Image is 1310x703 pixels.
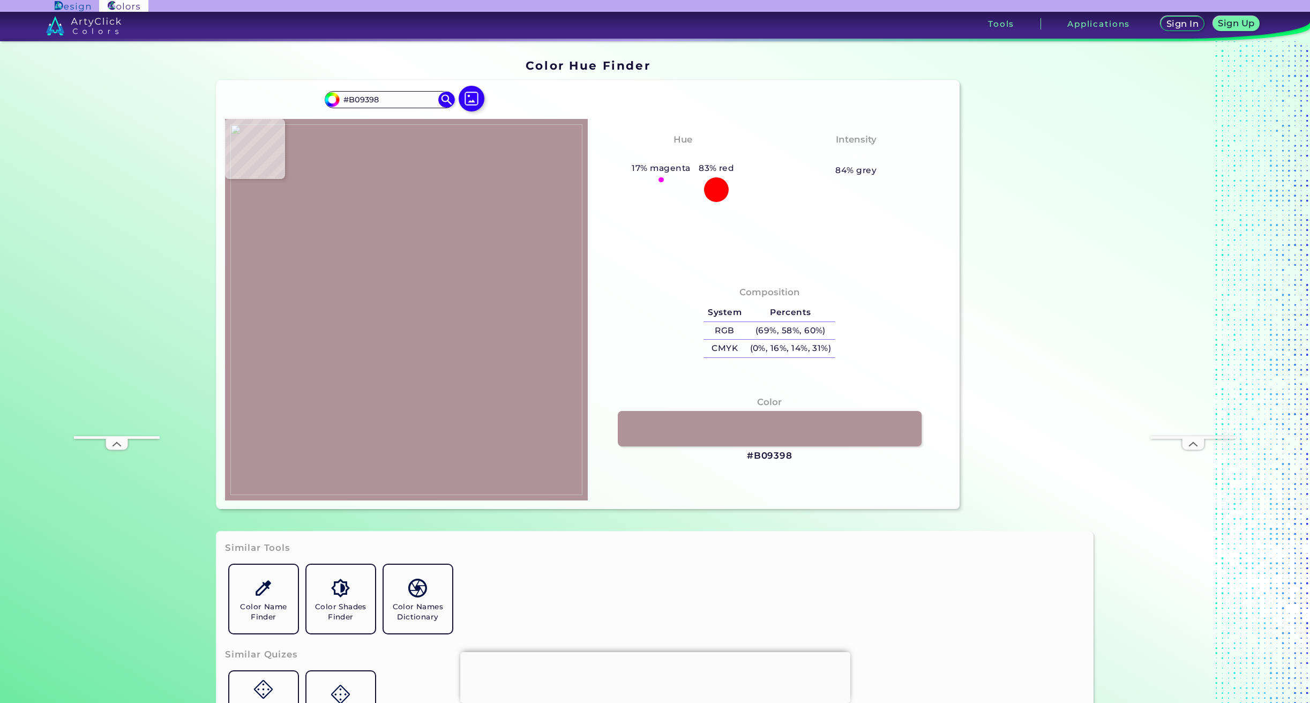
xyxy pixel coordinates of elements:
a: Color Names Dictionary [379,560,456,638]
img: 16984300-5629-42c2-a9f6-1c4f717932c4 [230,124,583,495]
img: icon_game.svg [254,680,273,699]
img: ArtyClick Design logo [55,1,91,11]
h5: 84% grey [835,163,877,177]
h5: RGB [703,322,745,340]
a: Sign Up [1213,17,1259,32]
h3: #B09398 [747,450,792,462]
h5: Color Names Dictionary [388,602,448,622]
iframe: Advertisement [74,115,160,436]
h5: Percents [746,304,835,321]
h1: Color Hue Finder [526,57,650,73]
h5: 83% red [694,161,738,175]
h3: Tools [988,20,1014,28]
h5: 17% magenta [628,161,695,175]
iframe: Advertisement [964,55,1098,513]
h5: CMYK [703,340,745,357]
h3: Pinkish Red [648,149,718,162]
h5: (0%, 16%, 14%, 31%) [746,340,835,357]
h5: Sign In [1166,19,1199,28]
a: Color Shades Finder [302,560,379,638]
iframe: Advertisement [1150,115,1236,436]
h5: Sign Up [1218,19,1255,27]
h5: (69%, 58%, 60%) [746,322,835,340]
img: logo_artyclick_colors_white.svg [46,16,122,35]
a: Sign In [1161,17,1204,32]
h4: Composition [739,285,800,300]
iframe: Advertisement [460,652,850,700]
h4: Color [757,394,782,410]
h5: Color Name Finder [234,602,294,622]
h3: Similar Quizes [225,648,298,661]
h3: Applications [1067,20,1130,28]
img: icon_color_names_dictionary.svg [408,579,427,597]
h5: System [703,304,745,321]
img: icon_color_shades.svg [331,579,350,597]
img: icon search [438,92,454,108]
h3: Similar Tools [225,542,290,555]
h4: Hue [673,132,692,147]
h5: Color Shades Finder [311,602,371,622]
h4: Intensity [836,132,877,147]
a: Color Name Finder [225,560,302,638]
h3: Pale [841,149,871,162]
img: icon_color_name_finder.svg [254,579,273,597]
img: icon picture [459,86,484,111]
input: type color.. [340,92,439,107]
